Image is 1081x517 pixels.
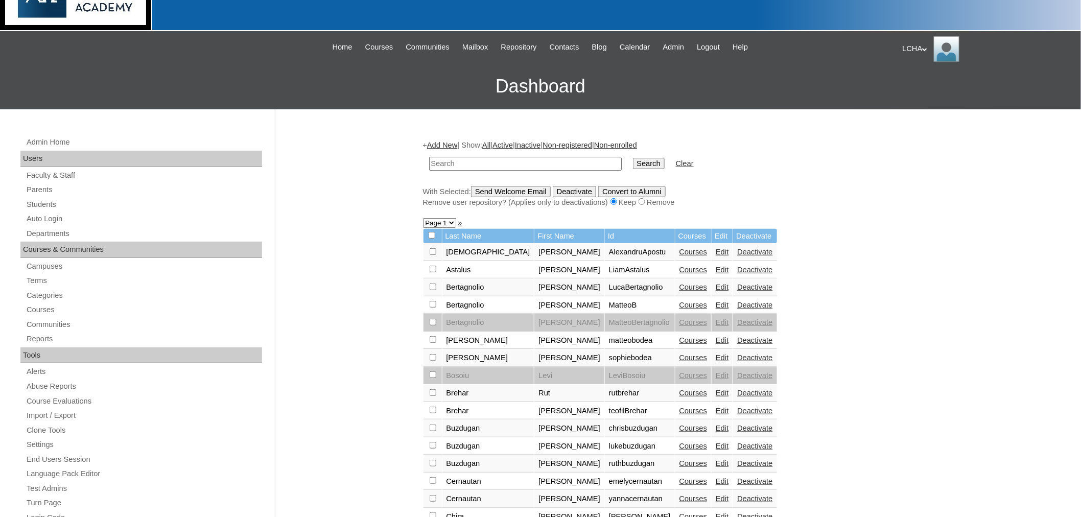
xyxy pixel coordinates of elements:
a: Courses [26,303,262,316]
a: Terms [26,274,262,287]
a: Deactivate [737,424,772,432]
span: Communities [406,41,450,53]
td: Bertagnolio [442,297,534,314]
td: [PERSON_NAME] [534,332,604,349]
td: Courses [675,229,712,244]
h3: Dashboard [5,63,1076,109]
a: Language Pack Editor [26,467,262,480]
td: teofilBrehar [605,403,675,420]
a: Edit [716,354,729,362]
a: Communities [401,41,455,53]
td: [PERSON_NAME] [534,403,604,420]
a: Test Admins [26,482,262,495]
td: lukebuzdugan [605,438,675,455]
span: Calendar [620,41,650,53]
a: Courses [679,248,708,256]
a: Courses [679,459,708,467]
a: Categories [26,289,262,302]
a: Courses [679,424,708,432]
a: Turn Page [26,497,262,509]
td: Bosoiu [442,367,534,385]
td: [PERSON_NAME] [534,438,604,455]
a: Settings [26,438,262,451]
a: Logout [692,41,725,53]
td: [PERSON_NAME] [534,314,604,332]
a: Deactivate [737,336,772,344]
td: Last Name [442,229,534,244]
a: Help [727,41,753,53]
a: Clone Tools [26,424,262,437]
td: First Name [534,229,604,244]
a: Courses [679,283,708,291]
div: + | Show: | | | | [423,140,929,207]
div: With Selected: [423,186,929,208]
a: Courses [679,371,708,380]
td: [PERSON_NAME] [442,332,534,349]
a: Deactivate [737,371,772,380]
td: rutbrehar [605,385,675,402]
td: matteobodea [605,332,675,349]
td: [PERSON_NAME] [534,473,604,490]
a: Course Evaluations [26,395,262,408]
td: MatteoBertagnolio [605,314,675,332]
td: Buzdugan [442,455,534,473]
input: Convert to Alumni [598,186,666,197]
a: Deactivate [737,495,772,503]
a: Edit [716,318,729,326]
a: Campuses [26,260,262,273]
a: Communities [26,318,262,331]
td: AlexandruApostu [605,244,675,261]
a: Edit [716,407,729,415]
span: Logout [697,41,720,53]
td: Deactivate [733,229,777,244]
a: Admin [658,41,690,53]
a: Deactivate [737,318,772,326]
a: Admin Home [26,136,262,149]
a: Non-enrolled [594,141,637,149]
td: Edit [712,229,733,244]
td: [DEMOGRAPHIC_DATA] [442,244,534,261]
a: » [458,219,462,227]
a: Parents [26,183,262,196]
img: LCHA Admin [934,36,959,62]
td: LeviBosoiu [605,367,675,385]
span: Repository [501,41,537,53]
a: Deactivate [737,389,772,397]
input: Search [429,157,622,171]
td: Buzdugan [442,420,534,437]
a: Deactivate [737,283,772,291]
div: Remove user repository? (Applies only to deactivations) Keep Remove [423,197,929,208]
td: yannacernautan [605,490,675,508]
a: Deactivate [737,354,772,362]
span: Mailbox [462,41,488,53]
td: [PERSON_NAME] [534,490,604,508]
a: Courses [679,407,708,415]
a: Courses [679,318,708,326]
td: [PERSON_NAME] [442,349,534,367]
a: Import / Export [26,409,262,422]
td: Brehar [442,403,534,420]
a: Edit [716,424,729,432]
a: Edit [716,248,729,256]
span: Home [333,41,353,53]
a: Courses [679,301,708,309]
a: All [482,141,490,149]
a: Deactivate [737,407,772,415]
td: [PERSON_NAME] [534,279,604,296]
a: Edit [716,495,729,503]
a: Edit [716,442,729,450]
div: LCHA [903,36,1071,62]
a: Active [492,141,513,149]
td: Levi [534,367,604,385]
div: Tools [20,347,262,364]
a: Edit [716,371,729,380]
td: [PERSON_NAME] [534,262,604,279]
a: Deactivate [737,459,772,467]
div: Courses & Communities [20,242,262,258]
span: Help [733,41,748,53]
a: Faculty & Staff [26,169,262,182]
a: Edit [716,283,729,291]
a: Courses [679,336,708,344]
a: Abuse Reports [26,380,262,393]
td: Bertagnolio [442,314,534,332]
